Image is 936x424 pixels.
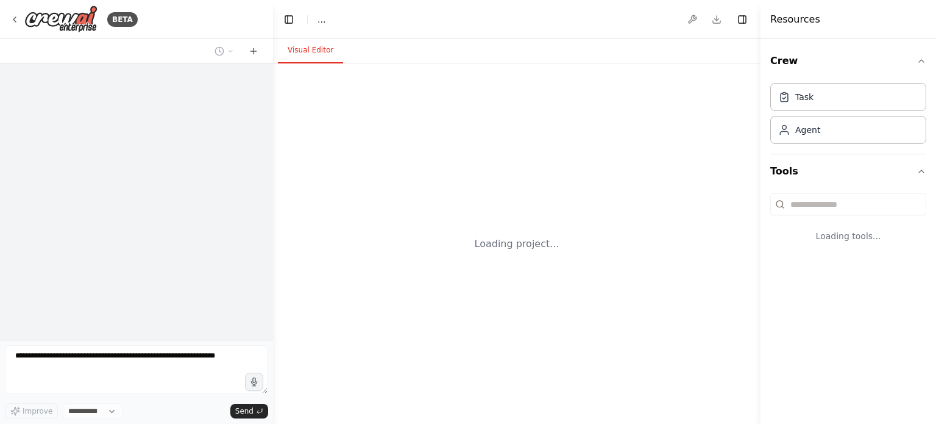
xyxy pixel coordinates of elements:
[244,44,263,59] button: Start a new chat
[770,12,820,27] h4: Resources
[230,404,268,419] button: Send
[24,5,97,33] img: Logo
[317,13,325,26] nav: breadcrumb
[770,220,926,252] div: Loading tools...
[770,78,926,154] div: Crew
[770,154,926,189] button: Tools
[280,11,297,28] button: Hide left sidebar
[795,91,814,103] div: Task
[5,403,58,419] button: Improve
[235,406,253,416] span: Send
[245,373,263,391] button: Click to speak your automation idea
[770,44,926,78] button: Crew
[23,406,52,416] span: Improve
[475,237,559,251] div: Loading project...
[107,12,138,27] div: BETA
[770,189,926,262] div: Tools
[795,124,820,136] div: Agent
[734,11,751,28] button: Hide right sidebar
[317,13,325,26] span: ...
[210,44,239,59] button: Switch to previous chat
[278,38,343,63] button: Visual Editor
